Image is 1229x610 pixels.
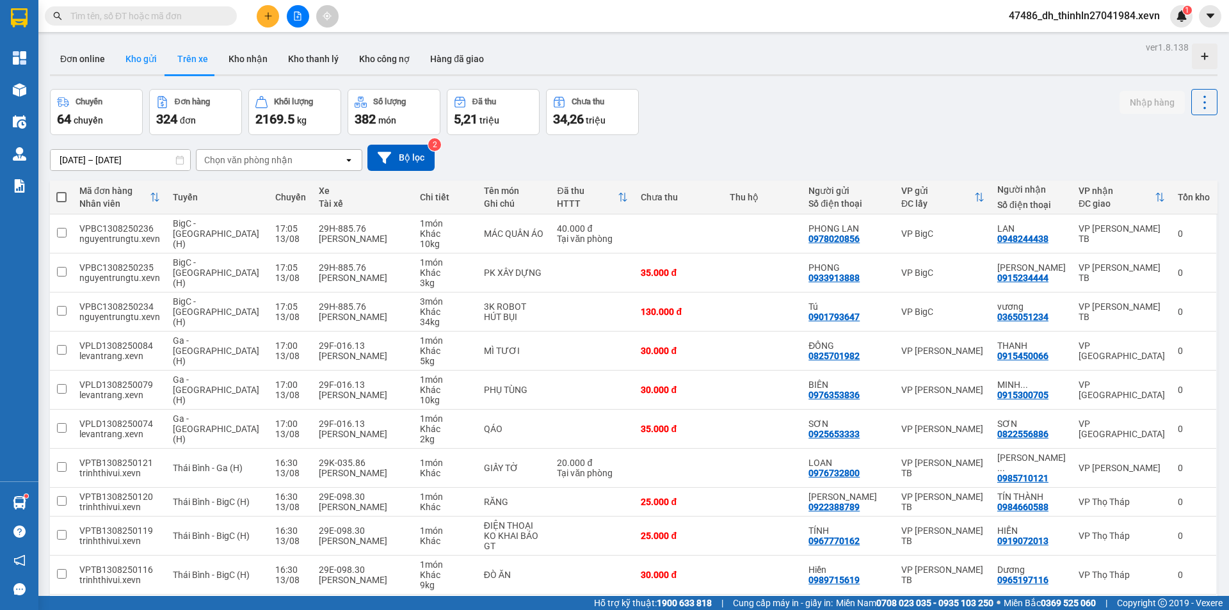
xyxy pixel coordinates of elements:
img: warehouse-icon [13,83,26,97]
div: 29H-885.76 [319,301,407,312]
div: Khác [420,268,471,278]
img: logo.jpg [16,16,80,80]
div: 16:30 [275,526,306,536]
div: Tại văn phòng [557,468,628,478]
button: Kho nhận [218,44,278,74]
div: [PERSON_NAME] [319,273,407,283]
div: 0965197116 [997,575,1048,585]
div: Người gửi [808,186,888,196]
div: 35.000 đ [641,268,717,278]
div: 30.000 đ [641,385,717,395]
div: 10 kg [420,239,471,249]
div: VP [PERSON_NAME] TB [901,565,984,585]
div: VP BigC [901,268,984,278]
button: Đơn online [50,44,115,74]
div: 0925653333 [808,429,860,439]
span: Ga - [GEOGRAPHIC_DATA] (H) [173,413,259,444]
div: 0 [1178,346,1210,356]
div: 0822556886 [997,429,1048,439]
div: Tên món [484,186,545,196]
div: VPBC1308250234 [79,301,160,312]
button: Đã thu5,21 triệu [447,89,540,135]
div: 13/08 [275,575,306,585]
div: MÌ TƯƠI [484,346,545,356]
div: 40.000 đ [557,223,628,234]
img: warehouse-icon [13,147,26,161]
span: ⚪️ [997,600,1000,606]
div: Chuyến [275,192,306,202]
div: VP BigC [901,307,984,317]
div: Chưa thu [572,97,604,106]
div: 0978020856 [808,234,860,244]
div: Chọn văn phòng nhận [204,154,293,166]
div: 17:00 [275,380,306,390]
div: 0985710121 [997,473,1048,483]
span: 64 [57,111,71,127]
div: trinhthivui.xevn [79,536,160,546]
div: 1 món [420,257,471,268]
div: VP BigC [901,229,984,239]
sup: 2 [428,138,441,151]
div: VP [PERSON_NAME] TB [901,458,984,478]
span: 382 [355,111,376,127]
span: 47486_dh_thinhln27041984.xevn [999,8,1170,24]
div: 10 kg [420,395,471,405]
div: 30.000 đ [641,570,717,580]
div: 29E-098.30 [319,526,407,536]
div: ĐỒNG [808,341,888,351]
div: levantrang.xevn [79,429,160,439]
svg: open [344,155,354,165]
div: VPTB1308250116 [79,565,160,575]
span: kg [297,115,307,125]
span: Miền Nam [836,596,993,610]
div: Số lượng [373,97,406,106]
div: VP [PERSON_NAME] TB [1079,262,1165,283]
div: 29E-098.30 [319,492,407,502]
div: VPLD1308250079 [79,380,160,390]
div: Người nhận [997,184,1066,195]
button: Khối lượng2169.5kg [248,89,341,135]
div: Khác [420,307,471,317]
div: [PERSON_NAME] [319,429,407,439]
div: Tuyến [173,192,262,202]
div: 13/08 [275,429,306,439]
div: Ghi chú [484,198,545,209]
span: BigC - [GEOGRAPHIC_DATA] (H) [173,218,259,249]
span: caret-down [1205,10,1216,22]
div: ĐC lấy [901,198,974,209]
span: BigC - [GEOGRAPHIC_DATA] (H) [173,296,259,327]
div: HTTT [557,198,618,209]
div: trinhthivui.xevn [79,502,160,512]
div: Dương [997,565,1066,575]
div: VP [GEOGRAPHIC_DATA] [1079,419,1165,439]
button: Nhập hàng [1120,91,1185,114]
div: 29F-016.13 [319,380,407,390]
span: Ga - [GEOGRAPHIC_DATA] (H) [173,335,259,366]
span: message [13,583,26,595]
div: QÁO [484,424,545,434]
div: 1 món [420,559,471,570]
div: 0 [1178,229,1210,239]
div: 29E-098.30 [319,565,407,575]
div: 25.000 đ [641,497,717,507]
div: Thu hộ [730,192,796,202]
img: solution-icon [13,179,26,193]
div: 29H-885.76 [319,223,407,234]
div: 0933913888 [808,273,860,283]
div: 17:05 [275,223,306,234]
input: Tìm tên, số ĐT hoặc mã đơn [70,9,221,23]
div: 13/08 [275,536,306,546]
div: nguyentrungtu.xevn [79,312,160,322]
img: icon-new-feature [1176,10,1187,22]
div: BIÊN [808,380,888,390]
button: Chuyến64chuyến [50,89,143,135]
div: levantrang.xevn [79,390,160,400]
div: 29F-016.13 [319,341,407,351]
span: 324 [156,111,177,127]
div: 0915300705 [997,390,1048,400]
span: Thái Bình - BigC (H) [173,570,250,580]
div: VP [PERSON_NAME] TB [1079,301,1165,322]
div: 17:00 [275,419,306,429]
sup: 1 [24,494,28,498]
div: 0919072013 [997,536,1048,546]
